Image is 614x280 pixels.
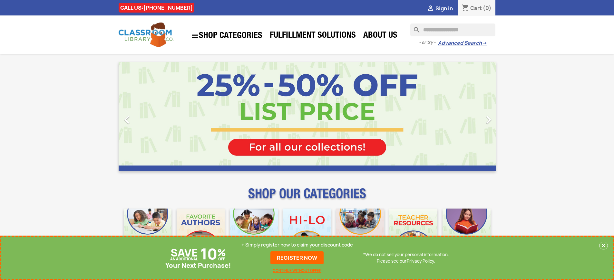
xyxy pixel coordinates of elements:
i:  [191,32,199,40]
input: Search [410,23,495,36]
img: CLC_Teacher_Resources_Mobile.jpg [389,209,437,257]
span: (0) [483,5,492,12]
span: → [482,40,487,46]
img: CLC_Fiction_Nonfiction_Mobile.jpg [336,209,384,257]
img: CLC_Bulk_Mobile.jpg [124,209,172,257]
i:  [481,112,497,128]
span: Cart [470,5,482,12]
img: CLC_Favorite_Authors_Mobile.jpg [177,209,225,257]
i: shopping_cart [462,5,469,12]
img: CLC_Dyslexia_Mobile.jpg [443,209,491,257]
a: SHOP CATEGORIES [188,29,266,43]
img: Classroom Library Company [119,23,173,47]
img: CLC_HiLo_Mobile.jpg [283,209,331,257]
i: search [410,23,418,31]
p: SHOP OUR CATEGORIES [119,192,496,203]
a: Previous [119,62,175,171]
i:  [119,112,135,128]
div: CALL US: [119,3,194,13]
a: Fulfillment Solutions [267,30,359,42]
span: Sign in [435,5,453,12]
a: [PHONE_NUMBER] [143,4,193,11]
ul: Carousel container [119,62,496,171]
img: CLC_Phonics_And_Decodables_Mobile.jpg [230,209,278,257]
a: About Us [360,30,401,42]
i:  [427,5,434,13]
span: - or try - [419,39,438,46]
a: Next [439,62,496,171]
a:  Sign in [427,5,453,12]
a: Advanced Search→ [438,40,487,46]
